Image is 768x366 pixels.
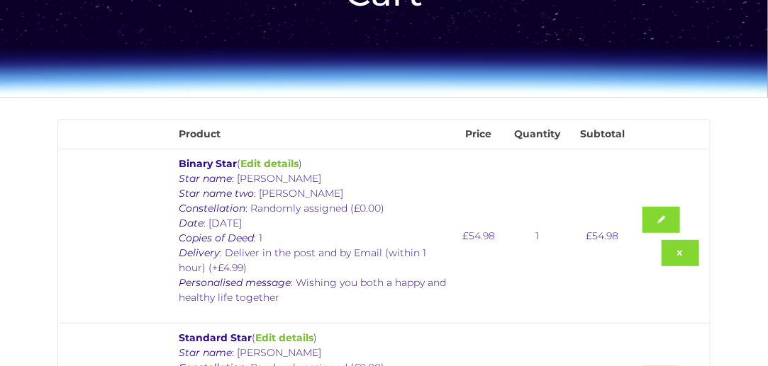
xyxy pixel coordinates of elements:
span: £ [462,229,469,242]
i: Star name [179,346,232,359]
td: ( ) [172,149,455,323]
i: Constellation [179,202,245,215]
p: : [PERSON_NAME] : [PERSON_NAME] : Randomly assigned (£0.00) : [DATE] : 1 : Deliver in the post an... [179,171,448,305]
b: Binary Star [179,157,237,170]
a: Edit details [240,157,299,170]
i: Delivery [179,246,220,259]
bdi: 54.98 [462,229,495,242]
td: 1 [502,149,573,323]
span: £ [586,229,592,242]
i: Date [179,217,204,229]
b: Standard Star [179,331,252,344]
i: Personalised message [179,276,291,289]
th: Price [455,120,502,149]
a: Edit details [255,331,313,344]
th: Subtotal [573,120,632,149]
th: Quantity [502,120,573,149]
i: Copies of Deed [179,231,254,244]
i: Star name [179,172,232,185]
i: Star name two [179,187,254,200]
bdi: 54.98 [586,229,618,242]
th: Product [172,120,455,149]
a: Remove this item [662,240,700,266]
